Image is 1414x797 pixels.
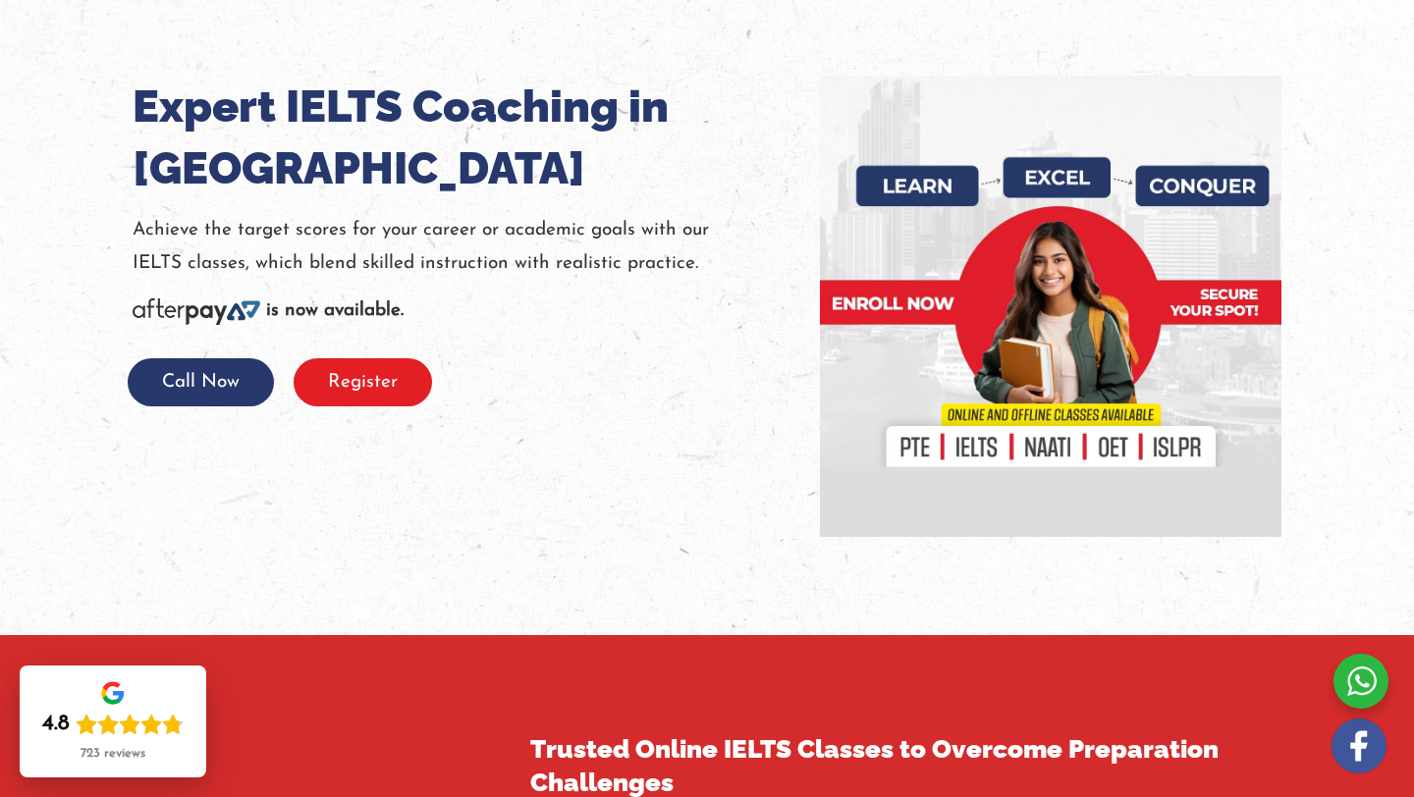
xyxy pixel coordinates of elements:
h1: Expert IELTS Coaching in [GEOGRAPHIC_DATA] [133,76,790,199]
img: banner-new-img [820,76,1281,537]
b: is now available. [266,301,404,320]
div: Rating: 4.8 out of 5 [42,711,184,738]
div: 4.8 [42,711,70,738]
button: Call Now [128,358,274,406]
button: Register [294,358,432,406]
img: Afterpay-Logo [133,298,260,325]
img: white-facebook.png [1332,718,1387,773]
p: Achieve the target scores for your career or academic goals with our IELTS classes, which blend s... [133,214,790,280]
a: Register [294,373,432,392]
a: Call Now [128,373,274,392]
div: 723 reviews [81,746,145,762]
